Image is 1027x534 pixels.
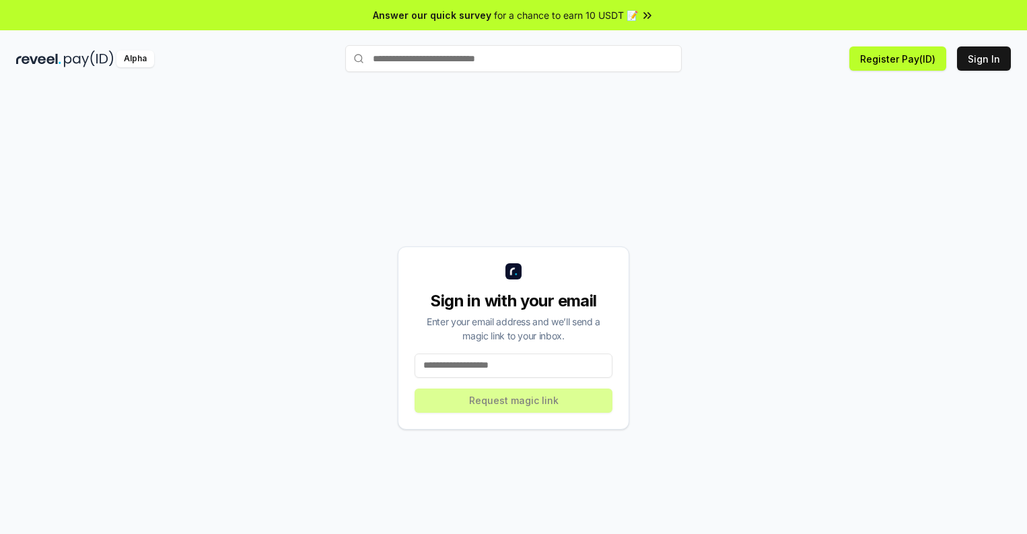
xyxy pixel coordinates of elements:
img: reveel_dark [16,51,61,67]
span: Answer our quick survey [373,8,491,22]
img: pay_id [64,51,114,67]
div: Enter your email address and we’ll send a magic link to your inbox. [415,314,612,343]
div: Alpha [116,51,154,67]
div: Sign in with your email [415,290,612,312]
button: Register Pay(ID) [849,46,946,71]
span: for a chance to earn 10 USDT 📝 [494,8,638,22]
img: logo_small [505,263,522,279]
button: Sign In [957,46,1011,71]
